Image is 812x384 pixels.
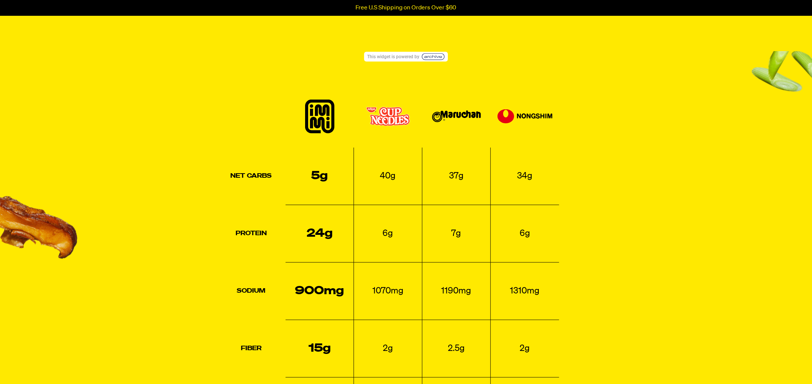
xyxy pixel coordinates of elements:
td: 2g [491,320,559,377]
td: 900mg [286,262,354,320]
th: Protein [217,205,286,262]
img: Maruchan [432,110,481,122]
td: 40g [354,148,422,205]
td: 2g [354,320,422,377]
td: 7g [422,205,491,262]
td: 15g [286,320,354,377]
th: Net Carbs [217,148,286,205]
th: Fiber [217,320,286,377]
td: 1070mg [354,262,422,320]
p: Free U.S Shipping on Orders Over $60 [356,5,457,11]
td: 5g [286,148,354,205]
td: 1310mg [491,262,559,320]
td: 24g [286,205,354,262]
td: 1190mg [422,262,491,320]
img: Nongshim [497,109,552,124]
td: 6g [354,205,422,262]
td: 37g [422,148,491,205]
td: 34g [491,148,559,205]
img: immi [305,100,334,133]
td: 2.5g [422,320,491,377]
th: Sodium [217,262,286,320]
img: Cup Noodles [366,107,410,126]
td: 6g [491,205,559,262]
